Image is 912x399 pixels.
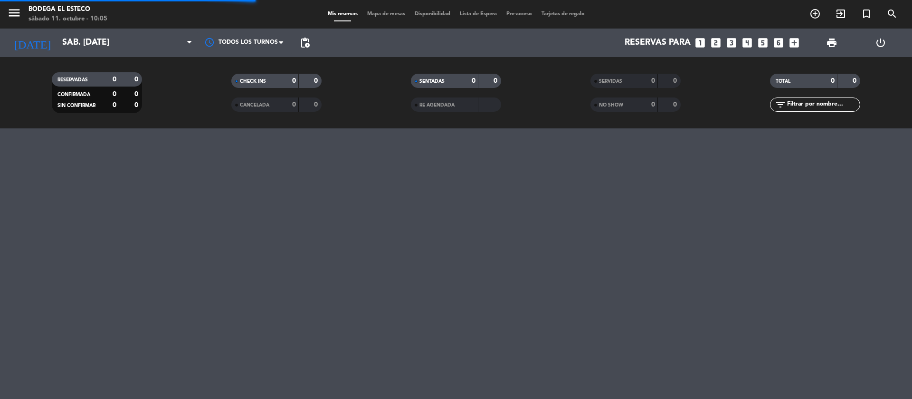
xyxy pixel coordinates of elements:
strong: 0 [113,91,116,97]
strong: 0 [673,78,679,84]
span: pending_actions [299,37,311,49]
span: SIN CONFIRMAR [57,103,95,108]
strong: 0 [494,78,499,84]
i: arrow_drop_down [88,37,100,49]
strong: 0 [651,78,655,84]
span: Reservas para [625,38,691,48]
strong: 0 [113,76,116,83]
span: CANCELADA [240,103,269,107]
i: power_settings_new [875,37,886,49]
span: RE AGENDADA [419,103,455,107]
span: TOTAL [776,79,790,84]
i: looks_6 [772,37,785,49]
i: [DATE] [7,32,57,53]
i: looks_one [694,37,706,49]
strong: 0 [292,78,296,84]
strong: 0 [472,78,475,84]
div: sábado 11. octubre - 10:05 [28,14,107,24]
strong: 0 [831,78,835,84]
strong: 0 [134,102,140,108]
strong: 0 [314,101,320,108]
span: Pre-acceso [502,11,537,17]
span: Disponibilidad [410,11,455,17]
span: SERVIDAS [599,79,622,84]
span: print [826,37,837,49]
strong: 0 [134,76,140,83]
i: turned_in_not [861,8,872,19]
span: Lista de Espera [455,11,502,17]
span: SENTADAS [419,79,445,84]
i: looks_5 [757,37,769,49]
strong: 0 [292,101,296,108]
i: search [886,8,898,19]
span: NO SHOW [599,103,623,107]
span: CONFIRMADA [57,92,90,97]
strong: 0 [113,102,116,108]
span: Tarjetas de regalo [537,11,589,17]
div: LOG OUT [856,29,905,57]
strong: 0 [314,78,320,84]
span: Mapa de mesas [362,11,410,17]
span: RESERVADAS [57,78,88,82]
strong: 0 [673,101,679,108]
input: Filtrar por nombre... [786,99,860,110]
i: looks_4 [741,37,753,49]
i: exit_to_app [835,8,846,19]
strong: 0 [651,101,655,108]
i: filter_list [775,99,786,110]
span: CHECK INS [240,79,266,84]
strong: 0 [134,91,140,97]
i: add_box [788,37,800,49]
div: Bodega El Esteco [28,5,107,14]
strong: 0 [853,78,858,84]
i: menu [7,6,21,20]
i: looks_two [710,37,722,49]
span: Mis reservas [323,11,362,17]
button: menu [7,6,21,23]
i: add_circle_outline [809,8,821,19]
i: looks_3 [725,37,738,49]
